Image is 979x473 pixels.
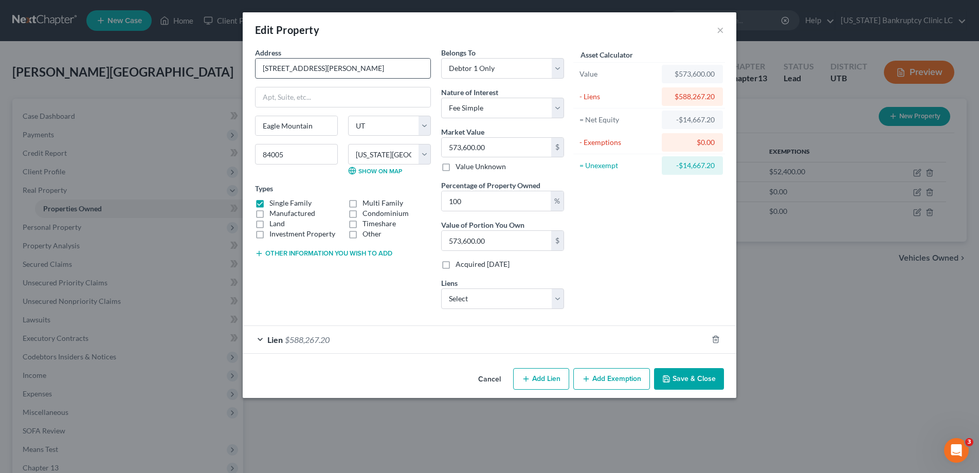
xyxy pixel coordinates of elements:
[670,69,715,79] div: $573,600.00
[551,231,564,250] div: $
[441,126,484,137] label: Market Value
[551,138,564,157] div: $
[255,144,338,165] input: Enter zip...
[573,368,650,390] button: Add Exemption
[670,92,715,102] div: $588,267.20
[362,208,409,219] label: Condominium
[579,137,657,148] div: - Exemptions
[579,69,657,79] div: Value
[269,219,285,229] label: Land
[255,183,273,194] label: Types
[285,335,330,344] span: $588,267.20
[267,335,283,344] span: Lien
[269,208,315,219] label: Manufactured
[670,137,715,148] div: $0.00
[256,87,430,107] input: Apt, Suite, etc...
[579,160,657,171] div: = Unexempt
[944,438,969,463] iframe: Intercom live chat
[441,48,476,57] span: Belongs To
[269,198,312,208] label: Single Family
[965,438,973,446] span: 3
[581,49,633,60] label: Asset Calculator
[513,368,569,390] button: Add Lien
[256,59,430,78] input: Enter address...
[441,220,524,230] label: Value of Portion You Own
[717,24,724,36] button: ×
[579,92,657,102] div: - Liens
[456,161,506,172] label: Value Unknown
[348,167,402,175] a: Show on Map
[269,229,335,239] label: Investment Property
[670,160,715,171] div: -$14,667.20
[255,48,281,57] span: Address
[255,23,319,37] div: Edit Property
[362,198,403,208] label: Multi Family
[456,259,510,269] label: Acquired [DATE]
[362,219,396,229] label: Timeshare
[654,368,724,390] button: Save & Close
[470,369,509,390] button: Cancel
[670,115,715,125] div: -$14,667.20
[256,116,337,136] input: Enter city...
[441,87,498,98] label: Nature of Interest
[441,180,540,191] label: Percentage of Property Owned
[255,249,392,258] button: Other information you wish to add
[579,115,657,125] div: = Net Equity
[441,278,458,288] label: Liens
[442,191,551,211] input: 0.00
[362,229,382,239] label: Other
[442,138,551,157] input: 0.00
[442,231,551,250] input: 0.00
[551,191,564,211] div: %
